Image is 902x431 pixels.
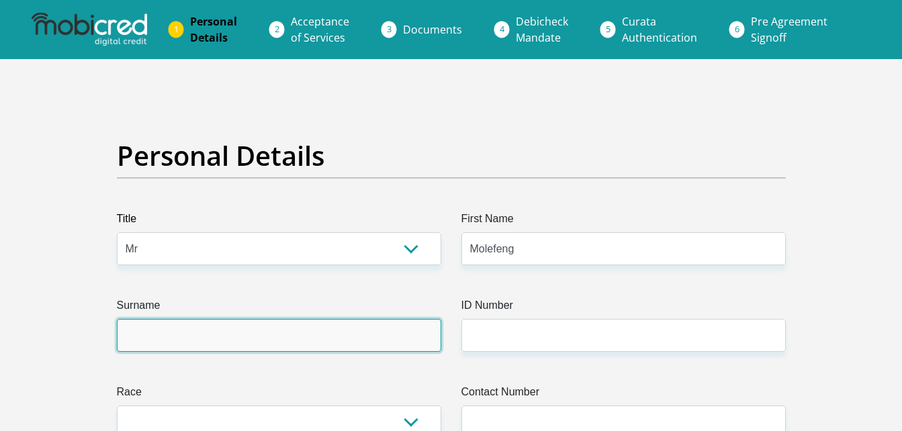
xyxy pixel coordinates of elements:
label: Title [117,211,441,232]
label: First Name [461,211,786,232]
span: Acceptance of Services [291,14,349,45]
input: ID Number [461,319,786,352]
label: ID Number [461,297,786,319]
input: First Name [461,232,786,265]
a: Pre AgreementSignoff [740,8,838,51]
h2: Personal Details [117,140,786,172]
img: mobicred logo [32,13,147,46]
a: Acceptanceof Services [280,8,360,51]
a: Documents [392,16,473,43]
span: Personal Details [190,14,237,45]
span: Documents [403,22,462,37]
span: Pre Agreement Signoff [751,14,827,45]
span: Curata Authentication [622,14,697,45]
label: Surname [117,297,441,319]
a: PersonalDetails [179,8,248,51]
span: Debicheck Mandate [516,14,568,45]
a: DebicheckMandate [505,8,579,51]
label: Contact Number [461,384,786,405]
a: CurataAuthentication [611,8,708,51]
input: Surname [117,319,441,352]
label: Race [117,384,441,405]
